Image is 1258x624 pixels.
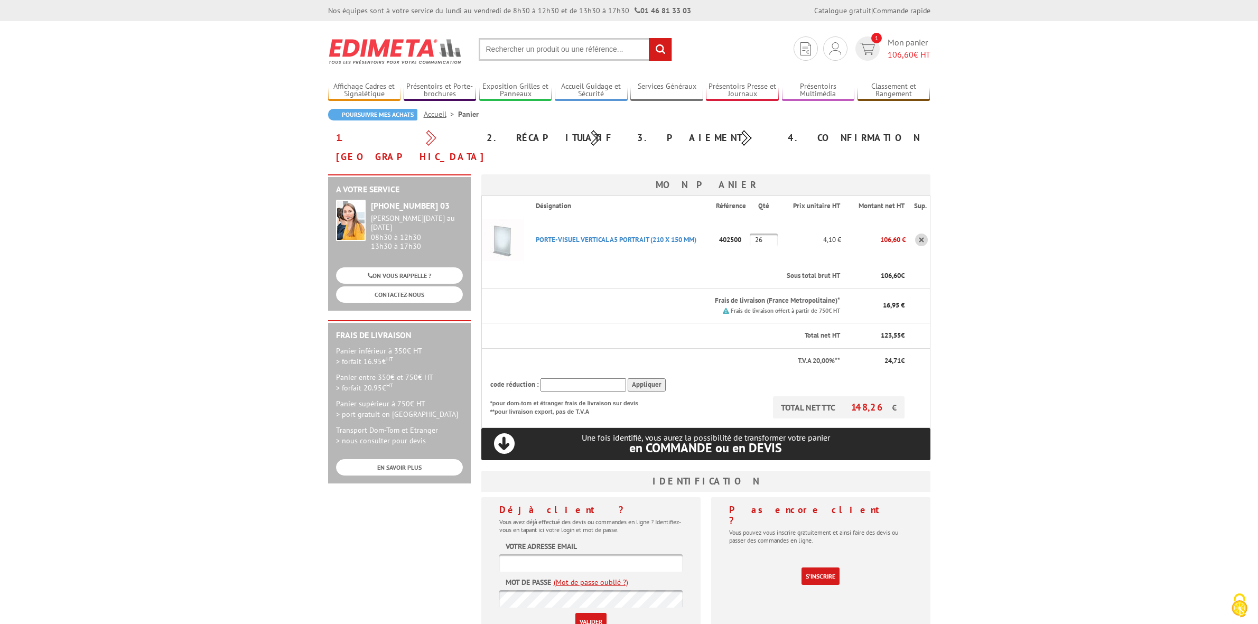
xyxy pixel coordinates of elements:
p: 106,60 € [841,230,906,249]
p: T.V.A 20,00%** [490,356,840,366]
a: Catalogue gratuit [814,6,871,15]
button: Cookies (fenêtre modale) [1221,588,1258,624]
th: Sous total brut HT [527,264,841,288]
a: EN SAVOIR PLUS [336,459,463,476]
img: devis rapide [860,43,875,55]
p: Panier entre 350€ et 750€ HT [336,372,463,393]
label: Votre adresse email [506,541,577,552]
li: Panier [458,109,479,119]
p: Référence [716,201,749,211]
img: Edimeta [328,32,463,71]
img: devis rapide [800,42,811,55]
span: 148,26 [851,401,892,413]
p: *pour dom-tom et étranger frais de livraison sur devis **pour livraison export, pas de T.V.A [490,396,649,416]
label: Mot de passe [506,577,551,588]
p: Une fois identifié, vous aurez la possibilité de transformer votre panier [481,433,930,454]
div: 2. Récapitulatif [479,128,629,147]
span: > nous consulter pour devis [336,436,426,445]
p: 4,10 € [780,230,841,249]
p: Panier inférieur à 350€ HT [336,346,463,367]
span: 123,55 [881,331,901,340]
div: 3. Paiement [629,128,780,147]
sup: HT [386,355,393,362]
p: Vous avez déjà effectué des devis ou commandes en ligne ? Identifiez-vous en tapant ici votre log... [499,518,683,534]
p: Vous pouvez vous inscrire gratuitement et ainsi faire des devis ou passer des commandes en ligne. [729,528,912,544]
span: 16,95 € [883,301,905,310]
span: > forfait 20.95€ [336,383,393,393]
a: Présentoirs et Porte-brochures [404,82,477,99]
a: Présentoirs Presse et Journaux [706,82,779,99]
div: 4. Confirmation [780,128,930,147]
img: devis rapide [830,42,841,55]
a: Services Généraux [630,82,703,99]
a: Poursuivre mes achats [328,109,417,120]
a: (Mot de passe oublié ?) [554,577,628,588]
a: Commande rapide [873,6,930,15]
span: 106,60 [888,49,914,60]
a: Classement et Rangement [858,82,930,99]
img: widget-service.jpg [336,200,366,241]
a: PORTE-VISUEL VERTICAL A5 PORTRAIT (210 X 150 MM) [536,235,696,244]
p: Transport Dom-Tom et Etranger [336,425,463,446]
p: Prix unitaire HT [788,201,840,211]
span: € HT [888,49,930,61]
div: 08h30 à 12h30 13h30 à 17h30 [371,214,463,250]
img: PORTE-VISUEL VERTICAL A5 PORTRAIT (210 X 150 MM) [482,219,524,261]
a: devis rapide 1 Mon panier 106,60€ HT [853,36,930,61]
span: 24,71 [884,356,901,365]
p: Montant net HT [850,201,905,211]
span: 1 [871,33,882,43]
th: Sup. [906,196,930,216]
input: rechercher [649,38,672,61]
div: 1. [GEOGRAPHIC_DATA] [328,128,479,166]
p: € [850,331,905,341]
span: > forfait 16.95€ [336,357,393,366]
p: 402500 [716,230,750,249]
p: Panier supérieur à 750€ HT [336,398,463,420]
h3: Mon panier [481,174,930,195]
p: € [850,271,905,281]
small: Frais de livraison offert à partir de 750€ HT [731,307,840,314]
input: Appliquer [628,378,666,392]
a: S'inscrire [802,567,840,585]
a: Présentoirs Multimédia [782,82,855,99]
strong: [PHONE_NUMBER] 03 [371,200,450,211]
sup: HT [386,381,393,389]
a: ON VOUS RAPPELLE ? [336,267,463,284]
h2: A votre service [336,185,463,194]
p: Total net HT [490,331,840,341]
span: code réduction : [490,380,539,389]
strong: 01 46 81 33 03 [635,6,691,15]
div: [PERSON_NAME][DATE] au [DATE] [371,214,463,232]
a: Affichage Cadres et Signalétique [328,82,401,99]
h4: Pas encore client ? [729,505,912,526]
th: Qté [750,196,780,216]
img: Cookies (fenêtre modale) [1226,592,1253,619]
span: > port gratuit en [GEOGRAPHIC_DATA] [336,409,458,419]
div: | [814,5,930,16]
p: Frais de livraison (France Metropolitaine)* [536,296,840,306]
p: € [850,356,905,366]
span: en COMMANDE ou en DEVIS [629,440,782,456]
h4: Déjà client ? [499,505,683,515]
a: CONTACTEZ-NOUS [336,286,463,303]
a: Exposition Grilles et Panneaux [479,82,552,99]
a: Accueil [424,109,458,119]
th: Désignation [527,196,716,216]
p: TOTAL NET TTC € [773,396,905,418]
div: Nos équipes sont à votre service du lundi au vendredi de 8h30 à 12h30 et de 13h30 à 17h30 [328,5,691,16]
input: Rechercher un produit ou une référence... [479,38,672,61]
img: picto.png [723,308,729,314]
h2: Frais de Livraison [336,331,463,340]
h3: Identification [481,471,930,492]
span: 106,60 [881,271,901,280]
a: Accueil Guidage et Sécurité [555,82,628,99]
span: Mon panier [888,36,930,61]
